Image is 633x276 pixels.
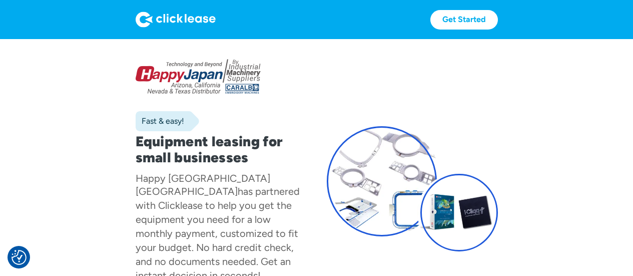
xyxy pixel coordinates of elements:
h1: Equipment leasing for small businesses [136,133,307,165]
img: Logo [136,12,216,28]
a: Get Started [430,10,498,30]
img: Revisit consent button [12,250,27,265]
div: Fast & easy! [136,116,184,126]
button: Consent Preferences [12,250,27,265]
div: Happy [GEOGRAPHIC_DATA] [GEOGRAPHIC_DATA] [136,172,270,197]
